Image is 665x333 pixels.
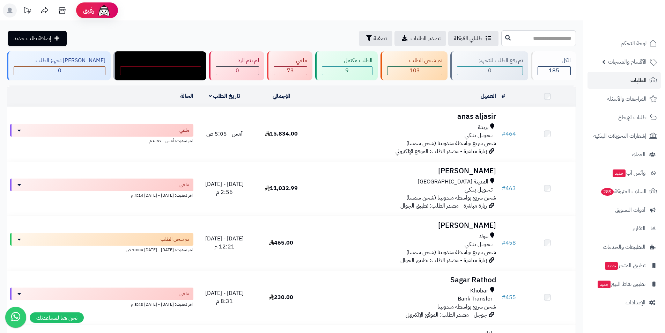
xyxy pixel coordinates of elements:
[502,130,516,138] a: #464
[502,239,505,247] span: #
[179,127,189,134] span: ملغي
[457,67,523,75] div: 0
[216,67,259,75] div: 0
[588,128,661,144] a: إشعارات التحويلات البنكية
[478,123,488,131] span: بريدة
[345,66,349,75] span: 9
[630,75,646,85] span: الطلبات
[269,293,293,302] span: 230.00
[406,194,496,202] span: شحن سريع بواسطة مندوبينا (شحن سمسا)
[449,51,530,80] a: تم رفع الطلب للتجهيز 0
[396,147,487,155] span: زيارة مباشرة - مصدر الطلب: الموقع الإلكتروني
[180,92,193,100] a: الحالة
[6,51,112,80] a: [PERSON_NAME] تجهيز الطلب 0
[632,224,645,233] span: التقارير
[387,57,442,65] div: تم شحن الطلب
[488,66,492,75] span: 0
[502,293,505,302] span: #
[273,92,290,100] a: الإجمالي
[379,51,449,80] a: تم شحن الطلب 103
[437,303,496,311] span: شحن سريع بواسطة مندوبينا
[400,202,487,210] span: زيارة مباشرة - مصدر الطلب: تطبيق الجوال
[406,139,496,147] span: شحن سريع بواسطة مندوبينا (شحن سمسا)
[10,246,193,253] div: اخر تحديث: [DATE] - [DATE] 10:04 ص
[502,130,505,138] span: #
[411,34,441,43] span: تصدير الطلبات
[208,51,266,80] a: لم يتم الرد 0
[19,3,36,19] a: تحديثات المنصة
[588,109,661,126] a: طلبات الإرجاع
[612,168,645,178] span: وآتس آب
[598,281,611,288] span: جديد
[209,92,241,100] a: تاريخ الطلب
[97,3,111,17] img: ai-face.png
[14,67,105,75] div: 0
[287,66,294,75] span: 73
[465,131,493,139] span: تـحـويـل بـنـكـي
[632,150,645,159] span: العملاء
[530,51,577,80] a: الكل185
[14,34,51,43] span: إضافة طلب جديد
[588,91,661,107] a: المراجعات والأسئلة
[8,31,67,46] a: إضافة طلب جديد
[588,239,661,255] a: التطبيقات والخدمات
[274,67,306,75] div: 73
[409,66,420,75] span: 103
[588,276,661,292] a: تطبيق نقاط البيعجديد
[236,66,239,75] span: 0
[274,57,307,65] div: ملغي
[120,67,201,75] div: 0
[58,66,61,75] span: 0
[502,92,505,100] a: #
[457,57,523,65] div: تم رفع الطلب للتجهيز
[597,279,645,289] span: تطبيق نقاط البيع
[205,289,244,305] span: [DATE] - [DATE] 8:31 م
[601,188,614,196] span: 289
[10,300,193,307] div: اخر تحديث: [DATE] - [DATE] 8:43 م
[470,287,488,295] span: Khobar
[205,234,244,251] span: [DATE] - [DATE] 12:21 م
[618,14,658,29] img: logo-2.png
[265,130,298,138] span: 15,834.00
[312,276,496,284] h3: Sagar Rathod
[10,191,193,198] div: اخر تحديث: [DATE] - [DATE] 4:14 م
[374,34,387,43] span: تصفية
[179,290,189,297] span: ملغي
[588,165,661,181] a: وآتس آبجديد
[400,256,487,265] span: زيارة مباشرة - مصدر الطلب: تطبيق الجوال
[265,184,298,193] span: 11,032.99
[588,72,661,89] a: الطلبات
[406,248,496,256] span: شحن سريع بواسطة مندوبينا (شحن سمسا)
[179,181,189,188] span: ملغي
[448,31,498,46] a: طلباتي المُوكلة
[161,236,189,243] span: تم شحن الطلب
[359,31,392,46] button: تصفية
[312,222,496,230] h3: [PERSON_NAME]
[10,137,193,144] div: اخر تحديث: أمس - 6:57 م
[465,186,493,194] span: تـحـويـل بـنـكـي
[502,184,516,193] a: #463
[538,57,571,65] div: الكل
[418,178,488,186] span: المدينة [GEOGRAPHIC_DATA]
[618,113,646,122] span: طلبات الإرجاع
[159,66,162,75] span: 0
[588,146,661,163] a: العملاء
[502,239,516,247] a: #458
[603,242,645,252] span: التطبيقات والخدمات
[14,57,105,65] div: [PERSON_NAME] تجهيز الطلب
[621,38,646,48] span: لوحة التحكم
[588,220,661,237] a: التقارير
[604,261,645,270] span: تطبيق المتجر
[205,180,244,196] span: [DATE] - [DATE] 2:56 م
[269,239,293,247] span: 465.00
[502,184,505,193] span: #
[593,131,646,141] span: إشعارات التحويلات البنكية
[112,51,208,80] a: مندوب توصيل داخل الرياض 0
[549,66,559,75] span: 185
[608,57,646,67] span: الأقسام والمنتجات
[206,130,243,138] span: أمس - 5:05 ص
[465,240,493,248] span: تـحـويـل بـنـكـي
[626,298,645,307] span: الإعدادات
[454,34,482,43] span: طلباتي المُوكلة
[120,57,201,65] div: مندوب توصيل داخل الرياض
